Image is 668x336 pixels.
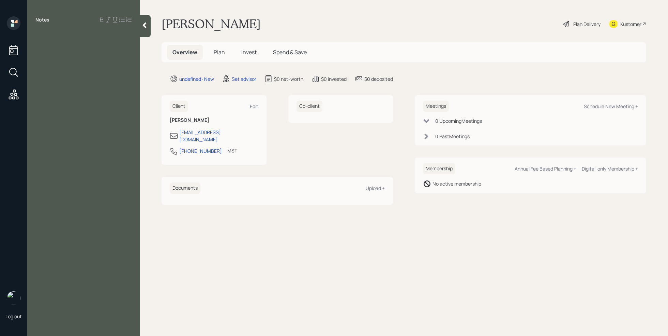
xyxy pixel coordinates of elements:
[170,182,200,194] h6: Documents
[297,101,322,112] h6: Co-client
[162,16,261,31] h1: [PERSON_NAME]
[250,103,258,109] div: Edit
[5,313,22,320] div: Log out
[179,129,258,143] div: [EMAIL_ADDRESS][DOMAIN_NAME]
[435,133,470,140] div: 0 Past Meeting s
[170,117,258,123] h6: [PERSON_NAME]
[364,75,393,83] div: $0 deposited
[582,165,638,172] div: Digital-only Membership +
[423,163,455,174] h6: Membership
[227,147,237,154] div: MST
[274,75,303,83] div: $0 net-worth
[584,103,638,109] div: Schedule New Meeting +
[366,185,385,191] div: Upload +
[321,75,347,83] div: $0 invested
[232,75,256,83] div: Set advisor
[179,147,222,155] div: [PHONE_NUMBER]
[435,117,482,125] div: 0 Upcoming Meeting s
[179,75,214,83] div: undefined · New
[573,20,601,28] div: Plan Delivery
[432,180,481,187] div: No active membership
[423,101,449,112] h6: Meetings
[170,101,188,112] h6: Client
[620,20,641,28] div: Kustomer
[515,165,576,172] div: Annual Fee Based Planning +
[241,48,257,56] span: Invest
[214,48,225,56] span: Plan
[273,48,307,56] span: Spend & Save
[7,291,20,305] img: retirable_logo.png
[35,16,49,23] label: Notes
[172,48,197,56] span: Overview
